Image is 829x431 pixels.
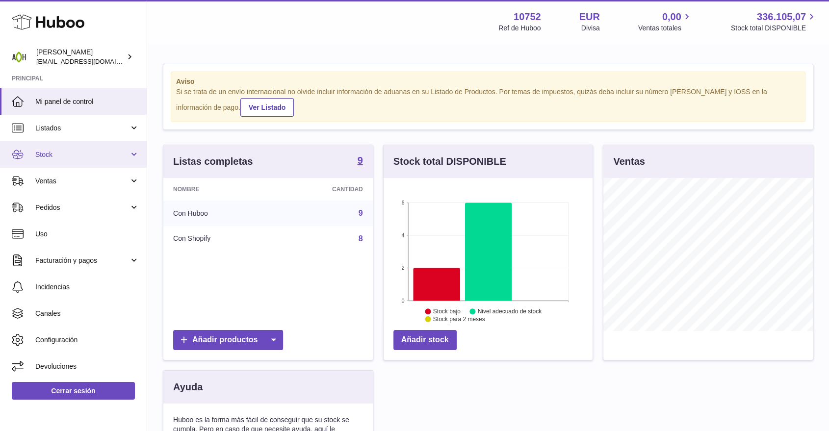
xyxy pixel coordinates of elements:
[176,87,800,117] div: Si se trata de un envío internacional no olvide incluir información de aduanas en su Listado de P...
[36,48,125,66] div: [PERSON_NAME]
[173,380,203,394] h3: Ayuda
[35,177,129,186] span: Ventas
[35,256,129,265] span: Facturación y pagos
[173,155,253,168] h3: Listas completas
[358,155,363,167] a: 9
[514,10,541,24] strong: 10752
[401,232,404,238] text: 4
[401,298,404,304] text: 0
[35,309,139,318] span: Canales
[638,24,693,33] span: Ventas totales
[35,203,129,212] span: Pedidos
[638,10,693,33] a: 0,00 Ventas totales
[757,10,806,24] span: 336.105,07
[12,382,135,400] a: Cerrar sesión
[36,57,144,65] span: [EMAIL_ADDRESS][DOMAIN_NAME]
[393,330,457,350] a: Añadir stock
[35,124,129,133] span: Listados
[498,24,541,33] div: Ref de Huboo
[478,308,543,315] text: Nivel adecuado de stock
[401,265,404,271] text: 2
[359,209,363,217] a: 9
[581,24,600,33] div: Divisa
[163,201,275,226] td: Con Huboo
[173,330,283,350] a: Añadir productos
[579,10,600,24] strong: EUR
[275,178,373,201] th: Cantidad
[393,155,506,168] h3: Stock total DISPONIBLE
[163,226,275,252] td: Con Shopify
[35,362,139,371] span: Devoluciones
[433,308,461,315] text: Stock bajo
[163,178,275,201] th: Nombre
[35,97,139,106] span: Mi panel de control
[35,229,139,239] span: Uso
[35,282,139,292] span: Incidencias
[433,316,485,323] text: Stock para 2 meses
[12,50,26,64] img: info@adaptohealue.com
[359,234,363,243] a: 8
[35,335,139,345] span: Configuración
[731,24,817,33] span: Stock total DISPONIBLE
[662,10,681,24] span: 0,00
[731,10,817,33] a: 336.105,07 Stock total DISPONIBLE
[358,155,363,165] strong: 9
[35,150,129,159] span: Stock
[613,155,645,168] h3: Ventas
[240,98,294,117] a: Ver Listado
[401,200,404,205] text: 6
[176,77,800,86] strong: Aviso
